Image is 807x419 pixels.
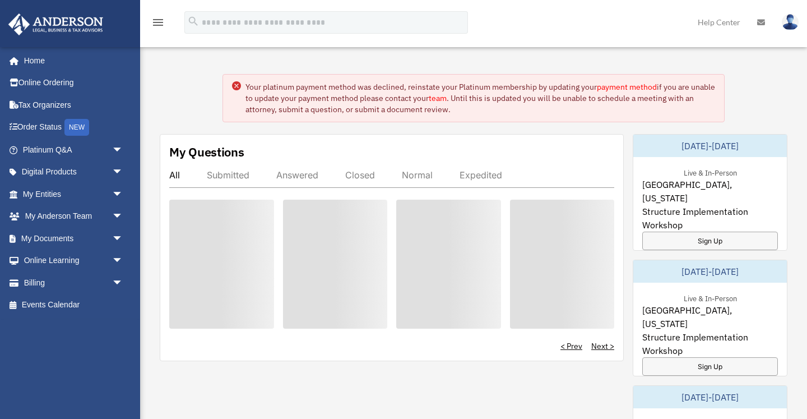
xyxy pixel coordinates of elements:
a: menu [151,20,165,29]
i: search [187,15,200,27]
a: Online Ordering [8,72,140,94]
a: payment method [597,82,657,92]
span: [GEOGRAPHIC_DATA], [US_STATE] [642,303,778,330]
div: Your platinum payment method was declined, reinstate your Platinum membership by updating your if... [245,81,715,115]
div: [DATE]-[DATE] [633,386,787,408]
span: Structure Implementation Workshop [642,205,778,232]
span: arrow_drop_down [112,227,134,250]
div: All [169,169,180,181]
div: Normal [402,169,433,181]
a: Platinum Q&Aarrow_drop_down [8,139,140,161]
a: My Documentsarrow_drop_down [8,227,140,250]
div: [DATE]-[DATE] [633,135,787,157]
span: arrow_drop_down [112,139,134,162]
span: arrow_drop_down [112,161,134,184]
div: Live & In-Person [675,166,746,178]
a: Events Calendar [8,294,140,316]
div: [DATE]-[DATE] [633,260,787,283]
div: NEW [64,119,89,136]
a: Home [8,49,134,72]
div: Expedited [460,169,502,181]
span: arrow_drop_down [112,271,134,294]
div: Live & In-Person [675,292,746,303]
span: Structure Implementation Workshop [642,330,778,357]
a: My Anderson Teamarrow_drop_down [8,205,140,228]
a: Order StatusNEW [8,116,140,139]
span: [GEOGRAPHIC_DATA], [US_STATE] [642,178,778,205]
span: arrow_drop_down [112,205,134,228]
span: arrow_drop_down [112,250,134,273]
div: Submitted [207,169,249,181]
span: arrow_drop_down [112,183,134,206]
a: Sign Up [642,232,778,250]
a: < Prev [560,340,582,352]
a: Online Learningarrow_drop_down [8,250,140,272]
a: Tax Organizers [8,94,140,116]
a: team [429,93,447,103]
a: Billingarrow_drop_down [8,271,140,294]
div: Answered [276,169,318,181]
a: Sign Up [642,357,778,376]
img: User Pic [782,14,799,30]
img: Anderson Advisors Platinum Portal [5,13,106,35]
div: My Questions [169,144,244,160]
a: Digital Productsarrow_drop_down [8,161,140,183]
i: menu [151,16,165,29]
div: Closed [345,169,375,181]
a: My Entitiesarrow_drop_down [8,183,140,205]
a: Next > [591,340,614,352]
